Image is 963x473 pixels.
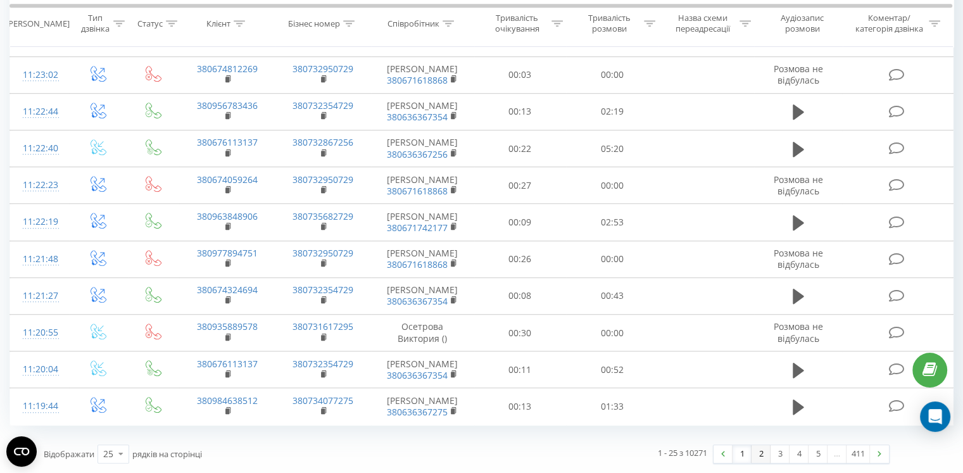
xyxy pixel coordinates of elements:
[293,99,353,111] a: 380732354729
[852,13,926,35] div: Коментар/категорія дзвінка
[371,93,474,130] td: [PERSON_NAME]
[293,173,353,186] a: 380732950729
[80,13,110,35] div: Тип дзвінка
[293,320,353,332] a: 380731617295
[733,445,752,463] a: 1
[197,284,258,296] a: 380674324694
[197,63,258,75] a: 380674812269
[23,210,56,234] div: 11:22:19
[371,241,474,277] td: [PERSON_NAME]
[765,13,840,35] div: Аудіозапис розмови
[23,247,56,272] div: 11:21:48
[566,130,658,167] td: 05:20
[132,448,202,460] span: рядків на сторінці
[387,74,448,86] a: 380671618868
[293,284,353,296] a: 380732354729
[197,394,258,407] a: 380984638512
[566,56,658,93] td: 00:00
[387,18,439,29] div: Співробітник
[23,284,56,308] div: 11:21:27
[293,63,353,75] a: 380732950729
[371,351,474,388] td: [PERSON_NAME]
[566,277,658,314] td: 00:43
[774,320,823,344] span: Розмова не відбулась
[371,167,474,204] td: [PERSON_NAME]
[474,277,566,314] td: 00:08
[288,18,340,29] div: Бізнес номер
[566,93,658,130] td: 02:19
[566,388,658,425] td: 01:33
[387,295,448,307] a: 380636367354
[371,315,474,351] td: Осетрова Виктория ()
[197,210,258,222] a: 380963848906
[387,406,448,418] a: 380636367275
[6,18,70,29] div: [PERSON_NAME]
[670,13,736,35] div: Назва схеми переадресації
[371,277,474,314] td: [PERSON_NAME]
[23,63,56,87] div: 11:23:02
[790,445,809,463] a: 4
[752,445,771,463] a: 2
[293,247,353,259] a: 380732950729
[474,167,566,204] td: 00:27
[23,99,56,124] div: 11:22:44
[658,446,707,459] div: 1 - 25 з 10271
[197,136,258,148] a: 380676113137
[206,18,230,29] div: Клієнт
[197,358,258,370] a: 380676113137
[387,222,448,234] a: 380671742177
[828,445,847,463] div: …
[577,13,641,35] div: Тривалість розмови
[23,357,56,382] div: 11:20:04
[23,136,56,161] div: 11:22:40
[371,388,474,425] td: [PERSON_NAME]
[197,320,258,332] a: 380935889578
[371,56,474,93] td: [PERSON_NAME]
[566,167,658,204] td: 00:00
[566,315,658,351] td: 00:00
[847,445,870,463] a: 411
[774,63,823,86] span: Розмова не відбулась
[387,258,448,270] a: 380671618868
[23,320,56,345] div: 11:20:55
[197,99,258,111] a: 380956783436
[23,394,56,419] div: 11:19:44
[474,130,566,167] td: 00:22
[474,388,566,425] td: 00:13
[474,241,566,277] td: 00:26
[387,185,448,197] a: 380671618868
[293,210,353,222] a: 380735682729
[809,445,828,463] a: 5
[387,111,448,123] a: 380636367354
[566,204,658,241] td: 02:53
[774,173,823,197] span: Розмова не відбулась
[774,247,823,270] span: Розмова не відбулась
[566,351,658,388] td: 00:52
[486,13,549,35] div: Тривалість очікування
[197,247,258,259] a: 380977894751
[293,358,353,370] a: 380732354729
[566,241,658,277] td: 00:00
[474,93,566,130] td: 00:13
[293,136,353,148] a: 380732867256
[371,204,474,241] td: [PERSON_NAME]
[293,394,353,407] a: 380734077275
[920,401,950,432] div: Open Intercom Messenger
[474,56,566,93] td: 00:03
[474,204,566,241] td: 00:09
[771,445,790,463] a: 3
[6,436,37,467] button: Open CMP widget
[387,369,448,381] a: 380636367354
[474,351,566,388] td: 00:11
[387,148,448,160] a: 380636367256
[197,173,258,186] a: 380674059264
[474,315,566,351] td: 00:30
[23,173,56,198] div: 11:22:23
[137,18,163,29] div: Статус
[371,130,474,167] td: [PERSON_NAME]
[103,448,113,460] div: 25
[44,448,94,460] span: Відображати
